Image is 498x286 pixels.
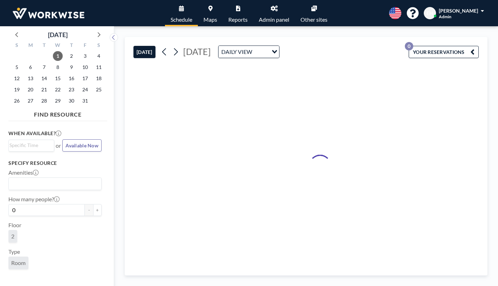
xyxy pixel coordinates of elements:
span: Available Now [65,142,98,148]
span: Other sites [300,17,327,22]
span: Thursday, October 16, 2025 [67,74,76,83]
h4: FIND RESOURCE [8,108,107,118]
span: Wednesday, October 8, 2025 [53,62,63,72]
h3: Specify resource [8,160,102,166]
div: Search for option [219,46,279,58]
span: Saturday, October 25, 2025 [94,85,104,95]
p: 0 [405,42,413,50]
button: YOUR RESERVATIONS0 [409,46,479,58]
span: Saturday, October 18, 2025 [94,74,104,83]
div: S [10,41,24,50]
span: EH [427,10,433,16]
input: Search for option [9,179,97,188]
label: Amenities [8,169,39,176]
span: Saturday, October 11, 2025 [94,62,104,72]
div: T [37,41,51,50]
span: Wednesday, October 29, 2025 [53,96,63,106]
span: Sunday, October 5, 2025 [12,62,22,72]
span: Friday, October 17, 2025 [80,74,90,83]
span: Thursday, October 23, 2025 [67,85,76,95]
span: Friday, October 3, 2025 [80,51,90,61]
span: Tuesday, October 14, 2025 [39,74,49,83]
span: Saturday, October 4, 2025 [94,51,104,61]
span: Admin panel [259,17,289,22]
span: Admin [439,14,451,19]
span: Monday, October 20, 2025 [26,85,35,95]
span: Schedule [171,17,192,22]
input: Search for option [9,141,50,149]
span: Wednesday, October 15, 2025 [53,74,63,83]
button: [DATE] [133,46,155,58]
label: Floor [8,222,21,229]
div: T [64,41,78,50]
span: Monday, October 6, 2025 [26,62,35,72]
span: Room [11,259,26,266]
span: Tuesday, October 21, 2025 [39,85,49,95]
button: + [93,204,102,216]
span: Reports [228,17,248,22]
span: Thursday, October 30, 2025 [67,96,76,106]
span: Sunday, October 19, 2025 [12,85,22,95]
div: S [92,41,105,50]
span: Friday, October 31, 2025 [80,96,90,106]
span: Sunday, October 12, 2025 [12,74,22,83]
img: organization-logo [11,6,86,20]
span: DAILY VIEW [220,47,254,56]
button: Available Now [62,139,102,152]
span: [PERSON_NAME] [439,8,478,14]
span: Thursday, October 9, 2025 [67,62,76,72]
span: Tuesday, October 28, 2025 [39,96,49,106]
span: Thursday, October 2, 2025 [67,51,76,61]
span: Tuesday, October 7, 2025 [39,62,49,72]
div: Search for option [9,178,101,190]
label: Type [8,248,20,255]
input: Search for option [254,47,268,56]
div: M [24,41,37,50]
span: Monday, October 27, 2025 [26,96,35,106]
div: Search for option [9,140,54,151]
div: F [78,41,92,50]
span: Wednesday, October 22, 2025 [53,85,63,95]
label: How many people? [8,196,60,203]
span: Monday, October 13, 2025 [26,74,35,83]
button: - [85,204,93,216]
span: Friday, October 10, 2025 [80,62,90,72]
span: [DATE] [183,46,211,57]
span: Friday, October 24, 2025 [80,85,90,95]
span: Sunday, October 26, 2025 [12,96,22,106]
div: W [51,41,65,50]
span: or [56,142,61,149]
span: 2 [11,233,14,239]
span: Wednesday, October 1, 2025 [53,51,63,61]
div: [DATE] [48,30,68,40]
span: Maps [203,17,217,22]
